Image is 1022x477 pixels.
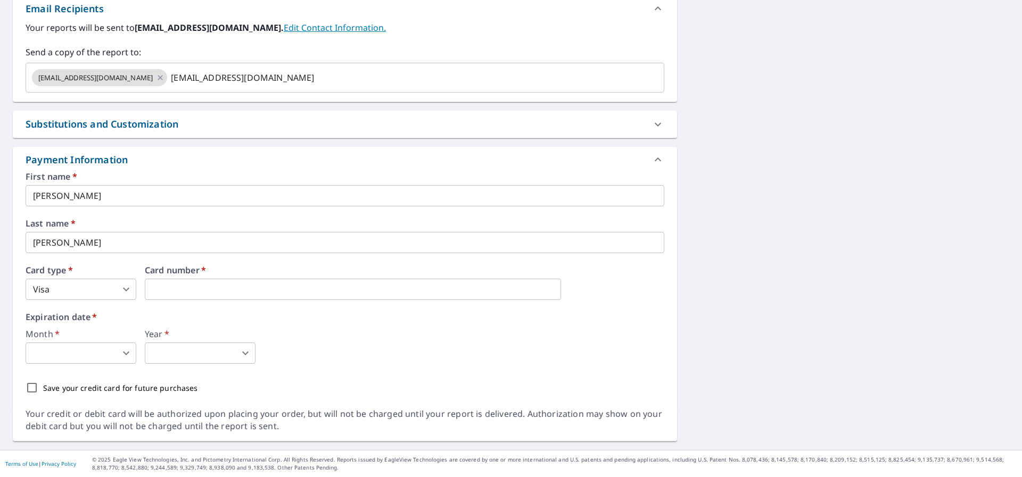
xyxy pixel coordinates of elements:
div: Visa [26,279,136,300]
div: Your credit or debit card will be authorized upon placing your order, but will not be charged unt... [26,408,664,432]
label: Expiration date [26,313,664,321]
div: ​ [26,342,136,364]
div: [EMAIL_ADDRESS][DOMAIN_NAME] [32,69,167,86]
p: © 2025 Eagle View Technologies, Inc. and Pictometry International Corp. All Rights Reserved. Repo... [92,456,1017,472]
span: [EMAIL_ADDRESS][DOMAIN_NAME] [32,73,159,83]
div: Substitutions and Customization [26,117,178,131]
div: Payment Information [13,147,677,172]
div: Substitutions and Customization [13,111,677,138]
a: Terms of Use [5,460,38,467]
b: [EMAIL_ADDRESS][DOMAIN_NAME]. [135,22,284,34]
label: Send a copy of the report to: [26,46,664,58]
p: Save your credit card for future purchases [43,382,198,394]
label: Year [145,330,256,338]
label: Card type [26,266,136,274]
label: Your reports will be sent to [26,21,664,34]
div: ​ [145,342,256,364]
a: EditContactInfo [284,22,386,34]
label: Month [26,330,136,338]
label: Card number [145,266,664,274]
a: Privacy Policy [42,460,76,467]
label: Last name [26,219,664,228]
iframe: secure payment field [145,279,561,300]
p: | [5,461,76,467]
div: Email Recipients [26,2,104,16]
div: Payment Information [26,153,132,167]
label: First name [26,172,664,181]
